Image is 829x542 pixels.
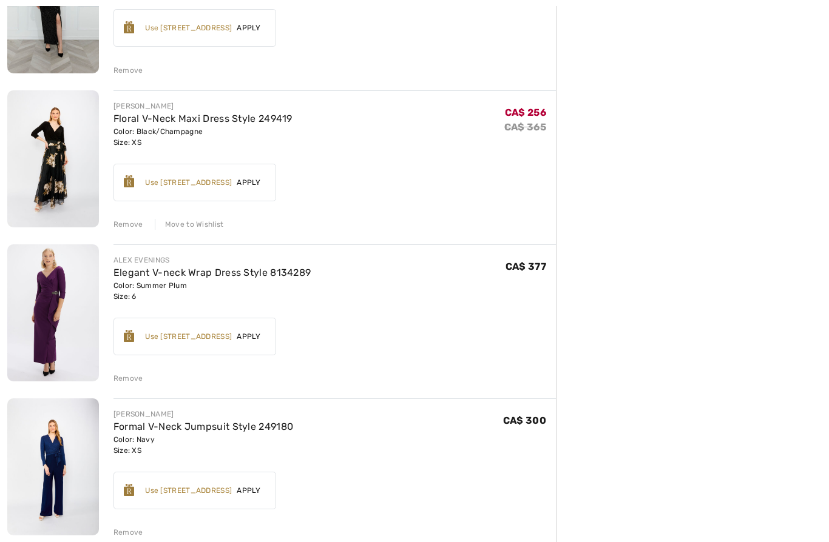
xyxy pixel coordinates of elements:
div: Color: Navy Size: XS [113,435,294,457]
span: Apply [232,486,266,497]
div: Remove [113,373,143,384]
img: Elegant V-neck Wrap Dress Style 8134289 [7,245,99,382]
div: Remove [113,219,143,230]
img: Formal V-Neck Jumpsuit Style 249180 [7,399,99,536]
span: Apply [232,178,266,189]
img: Reward-Logo.svg [124,176,135,188]
div: [PERSON_NAME] [113,101,293,112]
span: Apply [232,23,266,34]
img: Floral V-Neck Maxi Dress Style 249419 [7,91,99,228]
a: Elegant V-neck Wrap Dress Style 8134289 [113,267,311,279]
a: Floral V-Neck Maxi Dress Style 249419 [113,113,293,125]
span: CA$ 256 [505,107,546,119]
div: Use [STREET_ADDRESS] [145,486,232,497]
img: Reward-Logo.svg [124,330,135,343]
div: Color: Summer Plum Size: 6 [113,281,311,303]
span: CA$ 377 [506,261,546,273]
div: Use [STREET_ADDRESS] [145,23,232,34]
div: ALEX EVENINGS [113,255,311,266]
div: Use [STREET_ADDRESS] [145,178,232,189]
div: Use [STREET_ADDRESS] [145,332,232,343]
div: [PERSON_NAME] [113,409,294,420]
div: Move to Wishlist [155,219,224,230]
span: CA$ 300 [503,415,546,427]
img: Reward-Logo.svg [124,484,135,497]
div: Remove [113,527,143,538]
a: Formal V-Neck Jumpsuit Style 249180 [113,421,294,433]
div: Color: Black/Champagne Size: XS [113,127,293,149]
span: Apply [232,332,266,343]
s: CA$ 365 [504,122,546,133]
div: Remove [113,65,143,76]
img: Reward-Logo.svg [124,22,135,34]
